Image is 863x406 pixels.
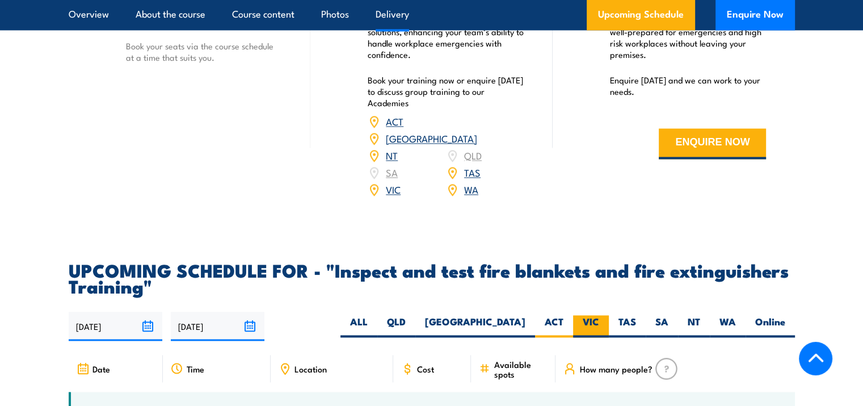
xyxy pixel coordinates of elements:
[377,315,415,337] label: QLD
[386,182,401,196] a: VIC
[464,182,478,196] a: WA
[415,315,535,337] label: [GEOGRAPHIC_DATA]
[464,165,481,179] a: TAS
[386,148,398,162] a: NT
[69,312,162,341] input: From date
[678,315,710,337] label: NT
[340,315,377,337] label: ALL
[368,3,524,60] p: Our Academies are located nationally and provide customised safety training solutions, enhancing ...
[126,40,283,63] p: Book your seats via the course schedule at a time that suits you.
[609,315,646,337] label: TAS
[494,359,548,378] span: Available spots
[646,315,678,337] label: SA
[610,3,767,60] p: We offer convenient nationwide training tailored to you, ensuring your staff are well-prepared fo...
[294,363,327,373] span: Location
[417,363,434,373] span: Cost
[610,74,767,97] p: Enquire [DATE] and we can work to your needs.
[535,315,573,337] label: ACT
[187,363,204,373] span: Time
[659,128,766,159] button: ENQUIRE NOW
[92,363,110,373] span: Date
[368,74,524,108] p: Book your training now or enquire [DATE] to discuss group training to our Academies
[171,312,264,341] input: To date
[746,315,795,337] label: Online
[386,114,403,128] a: ACT
[710,315,746,337] label: WA
[386,131,477,145] a: [GEOGRAPHIC_DATA]
[579,363,652,373] span: How many people?
[573,315,609,337] label: VIC
[69,262,795,294] h2: UPCOMING SCHEDULE FOR - "Inspect and test fire blankets and fire extinguishers Training"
